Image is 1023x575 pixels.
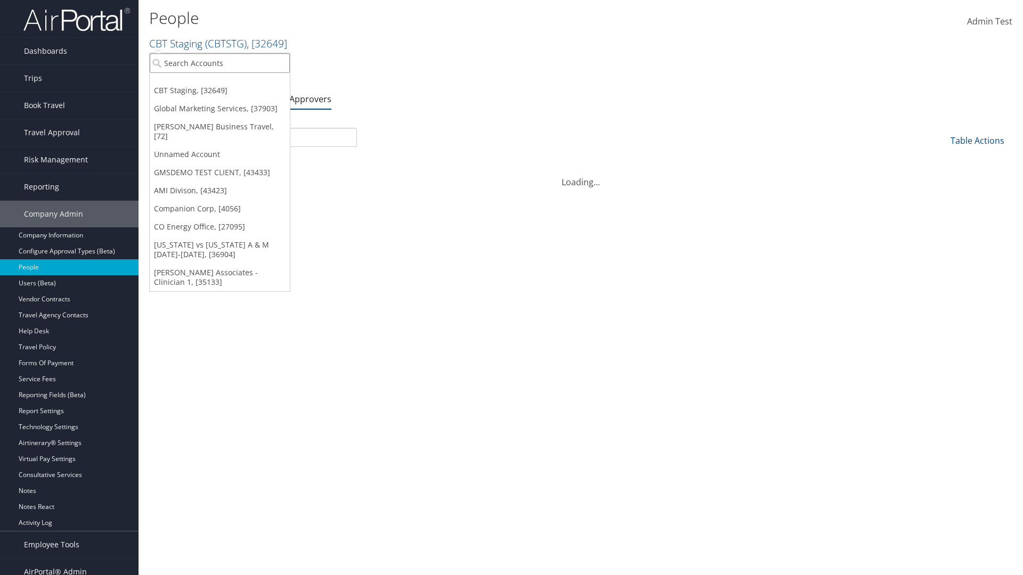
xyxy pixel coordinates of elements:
span: Employee Tools [24,531,79,558]
a: AMI Divison, [43423] [150,182,290,200]
a: CO Energy Office, [27095] [150,218,290,236]
span: Trips [24,65,42,92]
a: [PERSON_NAME] Associates - Clinician 1, [35133] [150,264,290,291]
div: Loading... [149,163,1012,188]
span: Reporting [24,174,59,200]
a: [PERSON_NAME] Business Travel, [72] [150,118,290,145]
a: Global Marketing Services, [37903] [150,100,290,118]
span: Dashboards [24,38,67,64]
a: Admin Test [967,5,1012,38]
a: Approvers [289,93,331,105]
a: Companion Corp, [4056] [150,200,290,218]
span: Company Admin [24,201,83,227]
a: Unnamed Account [150,145,290,163]
a: CBT Staging [149,36,287,51]
span: , [ 32649 ] [247,36,287,51]
input: Search Accounts [150,53,290,73]
span: ( CBTSTG ) [205,36,247,51]
a: [US_STATE] vs [US_STATE] A & M [DATE]-[DATE], [36904] [150,236,290,264]
a: GMSDEMO TEST CLIENT, [43433] [150,163,290,182]
span: Risk Management [24,146,88,173]
img: airportal-logo.png [23,7,130,32]
a: CBT Staging, [32649] [150,81,290,100]
span: Travel Approval [24,119,80,146]
span: Admin Test [967,15,1012,27]
span: Book Travel [24,92,65,119]
a: Table Actions [951,135,1004,146]
h1: People [149,7,725,29]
